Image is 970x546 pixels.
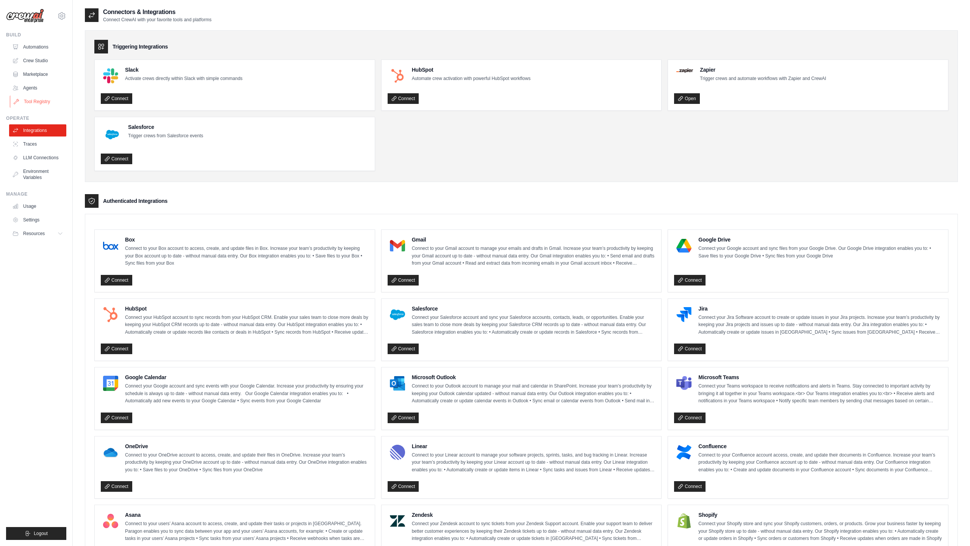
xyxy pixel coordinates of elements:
[9,124,66,136] a: Integrations
[674,344,706,354] a: Connect
[412,452,656,474] p: Connect to your Linear account to manage your software projects, sprints, tasks, and bug tracking...
[390,307,405,322] img: Salesforce Logo
[390,445,405,460] img: Linear Logo
[125,452,369,474] p: Connect to your OneDrive account to access, create, and update their files in OneDrive. Increase ...
[698,511,942,519] h4: Shopify
[113,43,168,50] h3: Triggering Integrations
[103,376,118,391] img: Google Calendar Logo
[125,520,369,543] p: Connect to your users’ Asana account to access, create, and update their tasks or projects in [GE...
[101,344,132,354] a: Connect
[101,154,132,164] a: Connect
[125,236,369,243] h4: Box
[412,520,656,543] p: Connect your Zendesk account to sync tickets from your Zendesk Support account. Enable your suppo...
[412,511,656,519] h4: Zendesk
[9,214,66,226] a: Settings
[101,275,132,286] a: Connect
[125,383,369,405] p: Connect your Google account and sync events with your Google Calendar. Increase your productivity...
[674,481,706,492] a: Connect
[676,238,692,253] img: Google Drive Logo
[103,238,118,253] img: Box Logo
[9,152,66,164] a: LLM Connections
[388,275,419,286] a: Connect
[125,511,369,519] h4: Asana
[103,17,211,23] p: Connect CrewAI with your favorite tools and platforms
[390,68,405,83] img: HubSpot Logo
[101,93,132,104] a: Connect
[698,236,942,243] h4: Google Drive
[388,344,419,354] a: Connect
[9,138,66,150] a: Traces
[125,373,369,381] h4: Google Calendar
[698,442,942,450] h4: Confluence
[6,32,66,38] div: Build
[101,413,132,423] a: Connect
[388,481,419,492] a: Connect
[412,245,656,267] p: Connect to your Gmail account to manage your emails and drafts in Gmail. Increase your team’s pro...
[390,513,405,529] img: Zendesk Logo
[698,452,942,474] p: Connect to your Confluence account access, create, and update their documents in Confluence. Incr...
[101,481,132,492] a: Connect
[9,55,66,67] a: Crew Studio
[6,115,66,121] div: Operate
[388,93,419,104] a: Connect
[103,8,211,17] h2: Connectors & Integrations
[125,442,369,450] h4: OneDrive
[9,68,66,80] a: Marketplace
[676,307,692,322] img: Jira Logo
[676,445,692,460] img: Confluence Logo
[103,126,121,144] img: Salesforce Logo
[6,9,44,23] img: Logo
[125,75,242,83] p: Activate crews directly within Slack with simple commands
[698,305,942,312] h4: Jira
[125,66,242,74] h4: Slack
[674,93,699,104] a: Open
[103,445,118,460] img: OneDrive Logo
[412,383,656,405] p: Connect to your Outlook account to manage your mail and calendar in SharePoint. Increase your tea...
[9,200,66,212] a: Usage
[698,383,942,405] p: Connect your Teams workspace to receive notifications and alerts in Teams. Stay connected to impo...
[412,75,530,83] p: Automate crew activation with powerful HubSpot workflows
[10,96,67,108] a: Tool Registry
[125,305,369,312] h4: HubSpot
[412,236,656,243] h4: Gmail
[698,314,942,336] p: Connect your Jira Software account to create or update issues in your Jira projects. Increase you...
[412,305,656,312] h4: Salesforce
[388,413,419,423] a: Connect
[676,376,692,391] img: Microsoft Teams Logo
[34,530,48,537] span: Logout
[700,66,826,74] h4: Zapier
[412,314,656,336] p: Connect your Salesforce account and sync your Salesforce accounts, contacts, leads, or opportunit...
[676,68,693,73] img: Zapier Logo
[128,132,203,140] p: Trigger crews from Salesforce events
[6,191,66,197] div: Manage
[698,520,942,543] p: Connect your Shopify store and sync your Shopify customers, orders, or products. Grow your busine...
[390,238,405,253] img: Gmail Logo
[9,227,66,240] button: Resources
[23,231,45,237] span: Resources
[412,373,656,381] h4: Microsoft Outlook
[125,314,369,336] p: Connect your HubSpot account to sync records from your HubSpot CRM. Enable your sales team to clo...
[9,41,66,53] a: Automations
[674,413,706,423] a: Connect
[390,376,405,391] img: Microsoft Outlook Logo
[103,197,167,205] h3: Authenticated Integrations
[103,513,118,529] img: Asana Logo
[700,75,826,83] p: Trigger crews and automate workflows with Zapier and CrewAI
[676,513,692,529] img: Shopify Logo
[125,245,369,267] p: Connect to your Box account to access, create, and update files in Box. Increase your team’s prod...
[9,82,66,94] a: Agents
[128,123,203,131] h4: Salesforce
[412,442,656,450] h4: Linear
[698,373,942,381] h4: Microsoft Teams
[698,245,942,260] p: Connect your Google account and sync files from your Google Drive. Our Google Drive integration e...
[103,68,118,83] img: Slack Logo
[103,307,118,322] img: HubSpot Logo
[674,275,706,286] a: Connect
[9,165,66,184] a: Environment Variables
[6,527,66,540] button: Logout
[412,66,530,74] h4: HubSpot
